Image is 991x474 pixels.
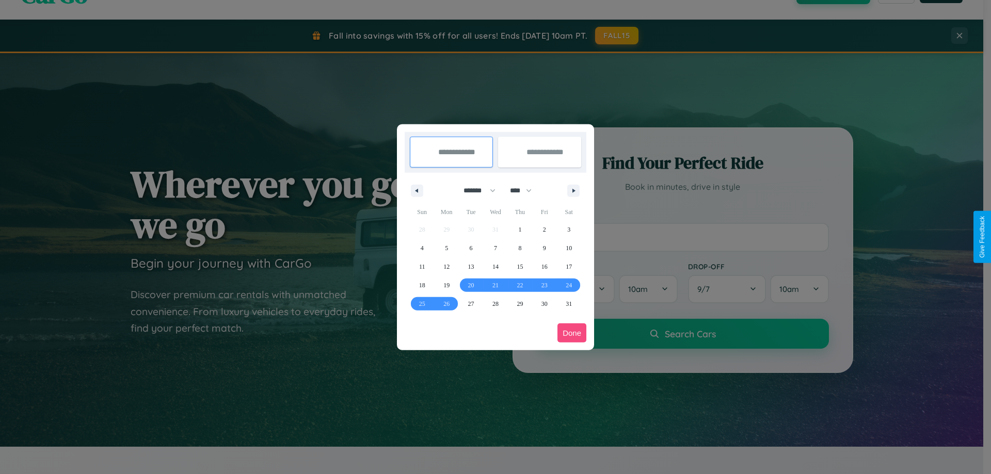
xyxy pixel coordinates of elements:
[459,239,483,257] button: 6
[483,257,507,276] button: 14
[483,276,507,295] button: 21
[508,276,532,295] button: 22
[434,257,458,276] button: 12
[459,295,483,313] button: 27
[517,276,523,295] span: 22
[468,295,474,313] span: 27
[508,220,532,239] button: 1
[532,257,556,276] button: 16
[419,295,425,313] span: 25
[557,295,581,313] button: 31
[483,239,507,257] button: 7
[532,295,556,313] button: 30
[410,295,434,313] button: 25
[566,295,572,313] span: 31
[470,239,473,257] span: 6
[508,257,532,276] button: 15
[459,257,483,276] button: 13
[543,220,546,239] span: 2
[557,257,581,276] button: 17
[557,204,581,220] span: Sat
[557,220,581,239] button: 3
[532,204,556,220] span: Fri
[468,257,474,276] span: 13
[566,276,572,295] span: 24
[443,257,450,276] span: 12
[459,204,483,220] span: Tue
[445,239,448,257] span: 5
[483,295,507,313] button: 28
[492,276,499,295] span: 21
[517,295,523,313] span: 29
[434,295,458,313] button: 26
[979,216,986,258] div: Give Feedback
[566,257,572,276] span: 17
[543,239,546,257] span: 9
[557,276,581,295] button: 24
[443,295,450,313] span: 26
[541,257,548,276] span: 16
[410,257,434,276] button: 11
[419,276,425,295] span: 18
[410,204,434,220] span: Sun
[518,220,521,239] span: 1
[483,204,507,220] span: Wed
[532,239,556,257] button: 9
[541,276,548,295] span: 23
[532,276,556,295] button: 23
[532,220,556,239] button: 2
[518,239,521,257] span: 8
[468,276,474,295] span: 20
[459,276,483,295] button: 20
[410,239,434,257] button: 4
[419,257,425,276] span: 11
[508,204,532,220] span: Thu
[434,239,458,257] button: 5
[566,239,572,257] span: 10
[517,257,523,276] span: 15
[541,295,548,313] span: 30
[492,295,499,313] span: 28
[508,239,532,257] button: 8
[494,239,497,257] span: 7
[421,239,424,257] span: 4
[567,220,570,239] span: 3
[410,276,434,295] button: 18
[434,276,458,295] button: 19
[443,276,450,295] span: 19
[508,295,532,313] button: 29
[557,323,586,342] button: Done
[434,204,458,220] span: Mon
[557,239,581,257] button: 10
[492,257,499,276] span: 14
